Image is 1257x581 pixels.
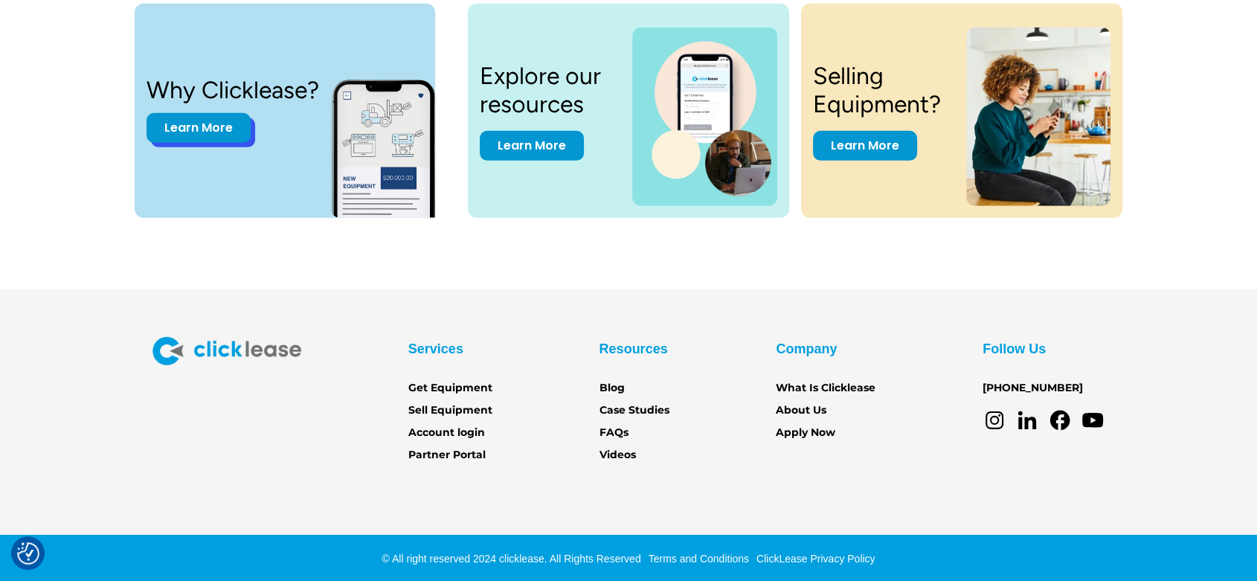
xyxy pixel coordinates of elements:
div: Services [408,337,463,361]
h3: Explore our resources [480,62,614,119]
a: Learn More [480,131,584,161]
a: [PHONE_NUMBER] [983,380,1083,397]
a: What Is Clicklease [776,380,875,397]
img: a woman sitting on a stool looking at her cell phone [966,28,1110,206]
a: Case Studies [599,402,669,419]
h3: Selling Equipment? [813,62,948,119]
a: Sell Equipment [408,402,492,419]
a: About Us [776,402,826,419]
a: Partner Portal [408,447,486,463]
div: Resources [599,337,668,361]
div: © All right reserved 2024 clicklease. All Rights Reserved [382,551,641,566]
a: Apply Now [776,425,835,441]
a: Terms and Conditions [645,553,749,565]
a: Learn More [147,113,251,143]
a: Videos [599,447,636,463]
div: Company [776,337,837,361]
a: ClickLease Privacy Policy [753,553,875,565]
a: FAQs [599,425,628,441]
h3: Why Clicklease? [147,76,319,104]
img: New equipment quote on the screen of a smart phone [331,63,462,218]
img: a photo of a man on a laptop and a cell phone [632,28,777,206]
button: Consent Preferences [17,542,39,565]
a: Learn More [813,131,917,161]
img: Revisit consent button [17,542,39,565]
a: Get Equipment [408,380,492,397]
div: Follow Us [983,337,1046,361]
a: Blog [599,380,625,397]
a: Account login [408,425,485,441]
img: Clicklease logo [152,337,301,365]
